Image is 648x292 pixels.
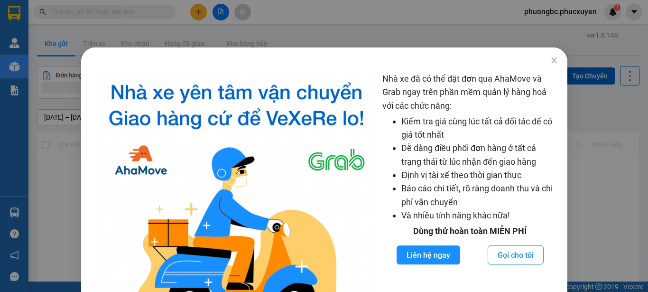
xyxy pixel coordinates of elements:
div: Dùng thử hoàn toàn MIỄN PHÍ [382,225,557,238]
button: Liên hệ ngay [396,245,460,264]
li: Định vị tài xế theo thời gian thực [401,169,557,182]
span: Gọi cho tôi [498,249,534,261]
button: Gọi cho tôi [488,245,544,264]
li: Dễ dàng điều phối đơn hàng ở tất cả trạng thái từ lúc nhận đến giao hàng [401,141,557,169]
li: Kiểm tra giá cùng lúc tất cả đối tác để có giá tốt nhất [401,115,557,142]
span: Liên hệ ngay [406,249,450,261]
span: close [550,57,557,64]
li: Và nhiều tính năng khác nữa! [401,209,557,222]
button: Close [540,47,567,74]
li: Báo cáo chi tiết, rõ ràng doanh thu và chi phí vận chuyển [401,182,557,209]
